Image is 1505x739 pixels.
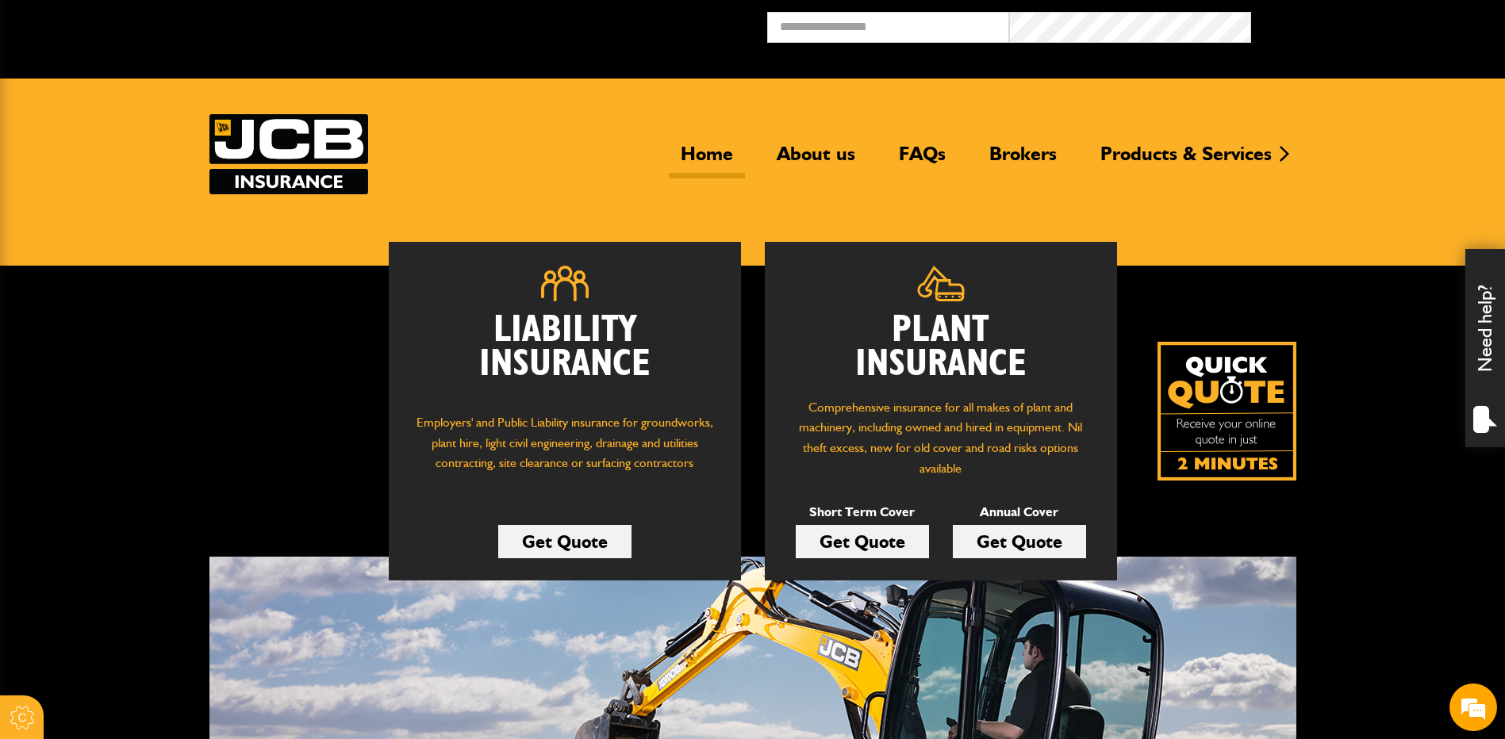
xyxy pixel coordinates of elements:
a: Brokers [977,142,1069,178]
a: JCB Insurance Services [209,114,368,194]
p: Comprehensive insurance for all makes of plant and machinery, including owned and hired in equipm... [789,397,1093,478]
button: Broker Login [1251,12,1493,36]
a: Products & Services [1088,142,1284,178]
a: About us [765,142,867,178]
a: Get Quote [498,525,632,558]
h2: Plant Insurance [789,313,1093,381]
a: Get Quote [796,525,929,558]
a: Get your insurance quote isn just 2-minutes [1158,342,1296,481]
p: Annual Cover [953,502,1086,523]
h2: Liability Insurance [413,313,717,397]
p: Short Term Cover [796,502,929,523]
img: JCB Insurance Services logo [209,114,368,194]
a: FAQs [887,142,958,178]
img: Quick Quote [1158,342,1296,481]
a: Get Quote [953,525,1086,558]
a: Home [669,142,745,178]
p: Employers' and Public Liability insurance for groundworks, plant hire, light civil engineering, d... [413,412,717,488]
div: Need help? [1465,249,1505,447]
